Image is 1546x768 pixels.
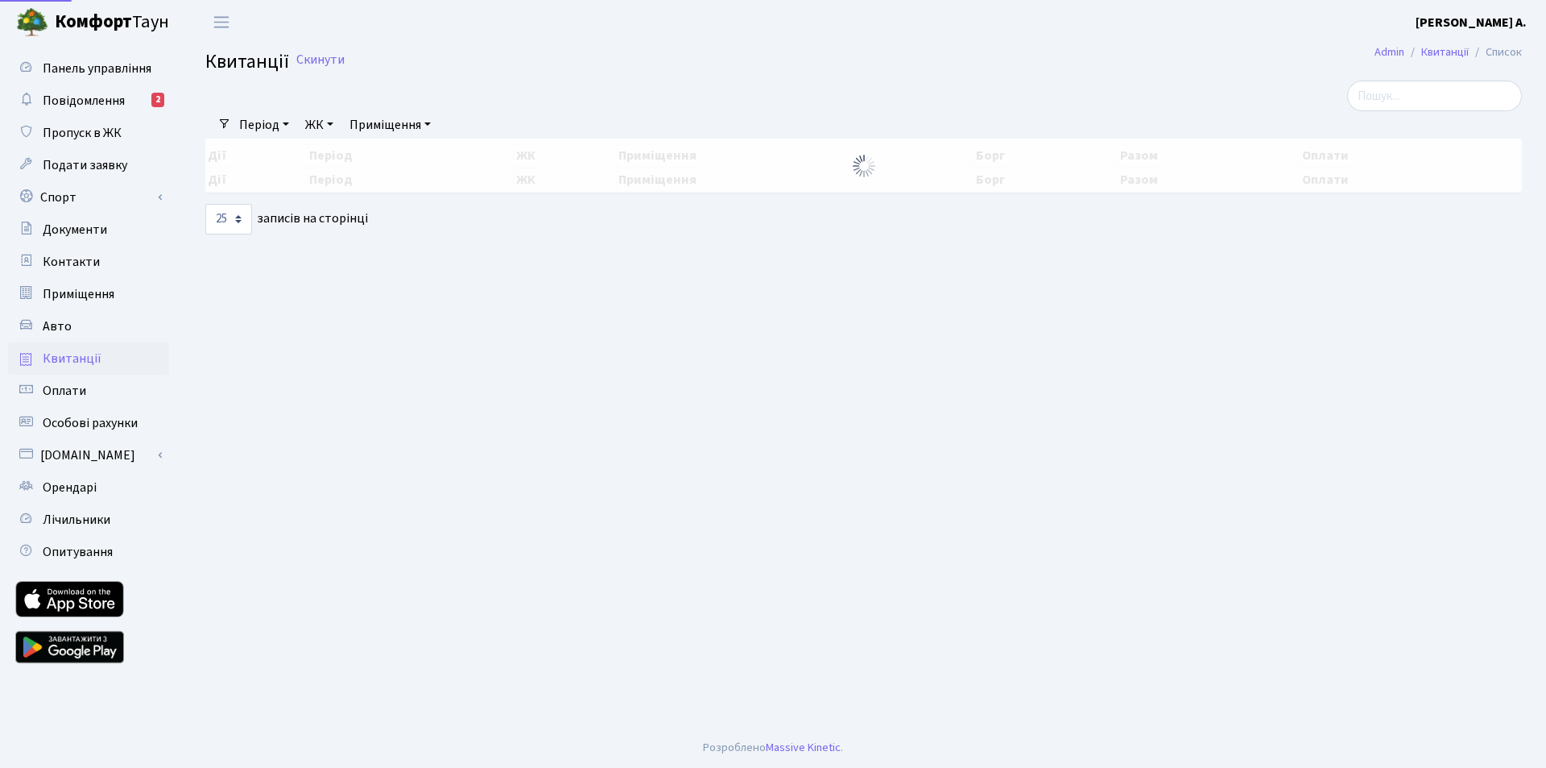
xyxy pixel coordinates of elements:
a: Панель управління [8,52,169,85]
a: Контакти [8,246,169,278]
a: Скинути [296,52,345,68]
li: Список [1469,44,1522,61]
span: Пропуск в ЖК [43,124,122,142]
span: Квитанції [205,48,289,76]
a: Документи [8,214,169,246]
a: Лічильники [8,504,169,536]
img: Обробка... [851,153,877,179]
a: Авто [8,310,169,342]
a: Період [233,111,296,139]
a: Квитанції [1421,44,1469,60]
a: Подати заявку [8,149,169,181]
a: ЖК [299,111,340,139]
a: [DOMAIN_NAME] [8,439,169,471]
span: Контакти [43,253,100,271]
span: Авто [43,318,72,335]
img: logo.png [16,6,48,39]
a: Massive Kinetic [766,739,841,756]
a: Спорт [8,181,169,214]
span: Подати заявку [43,156,127,174]
a: Оплати [8,375,169,407]
b: [PERSON_NAME] А. [1416,14,1527,31]
a: Admin [1374,44,1404,60]
span: Таун [55,9,169,36]
span: Орендарі [43,479,97,496]
a: Квитанції [8,342,169,375]
span: Повідомлення [43,92,125,110]
a: Приміщення [343,111,437,139]
nav: breadcrumb [1350,35,1546,69]
span: Квитанції [43,350,101,367]
span: Лічильники [43,511,110,529]
a: Особові рахунки [8,407,169,439]
select: записів на сторінці [205,204,252,235]
a: [PERSON_NAME] А. [1416,13,1527,32]
a: Орендарі [8,471,169,504]
div: 2 [151,93,164,107]
input: Пошук... [1347,81,1522,111]
span: Приміщення [43,285,114,303]
a: Пропуск в ЖК [8,117,169,149]
label: записів на сторінці [205,204,368,235]
a: Повідомлення2 [8,85,169,117]
b: Комфорт [55,9,132,35]
span: Особові рахунки [43,414,138,432]
span: Документи [43,221,107,239]
button: Переключити навігацію [201,9,242,35]
span: Опитування [43,543,113,561]
span: Оплати [43,382,86,400]
a: Приміщення [8,278,169,310]
a: Опитування [8,536,169,568]
div: Розроблено . [703,739,843,757]
span: Панель управління [43,60,151,77]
